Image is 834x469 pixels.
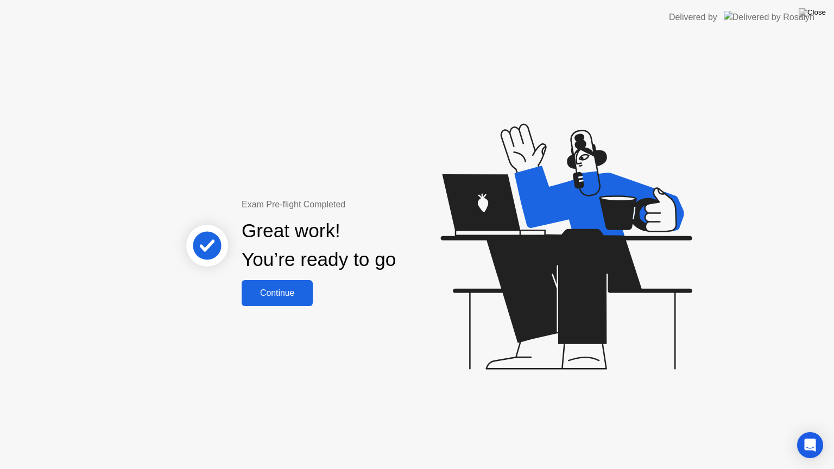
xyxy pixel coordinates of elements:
[724,11,814,23] img: Delivered by Rosalyn
[245,288,309,298] div: Continue
[799,8,826,17] img: Close
[669,11,717,24] div: Delivered by
[242,217,396,274] div: Great work! You’re ready to go
[242,198,466,211] div: Exam Pre-flight Completed
[797,432,823,458] div: Open Intercom Messenger
[242,280,313,306] button: Continue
